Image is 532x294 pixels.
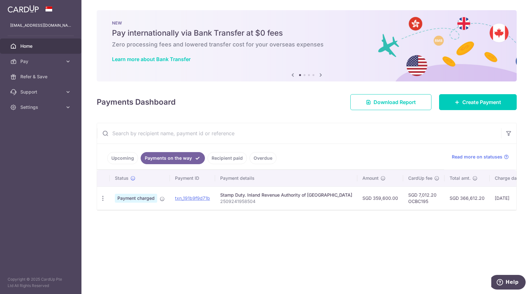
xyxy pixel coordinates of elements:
[408,175,432,181] span: CardUp fee
[97,123,501,143] input: Search by recipient name, payment id or reference
[249,152,276,164] a: Overdue
[357,186,403,210] td: SGD 359,600.00
[444,186,490,210] td: SGD 366,612.20
[450,175,471,181] span: Total amt.
[362,175,379,181] span: Amount
[20,104,62,110] span: Settings
[141,152,205,164] a: Payments on the way
[20,43,62,49] span: Home
[452,154,502,160] span: Read more on statuses
[112,56,191,62] a: Learn more about Bank Transfer
[220,192,352,198] div: Stamp Duty. Inland Revenue Authority of [GEOGRAPHIC_DATA]
[10,22,71,29] p: [EMAIL_ADDRESS][DOMAIN_NAME]
[112,41,501,48] h6: Zero processing fees and lowered transfer cost for your overseas expenses
[215,170,357,186] th: Payment details
[439,94,517,110] a: Create Payment
[97,10,517,81] img: Bank transfer banner
[20,89,62,95] span: Support
[8,5,39,13] img: CardUp
[170,170,215,186] th: Payment ID
[403,186,444,210] td: SGD 7,012.20 OCBC195
[207,152,247,164] a: Recipient paid
[20,58,62,65] span: Pay
[350,94,431,110] a: Download Report
[97,96,176,108] h4: Payments Dashboard
[20,73,62,80] span: Refer & Save
[495,175,521,181] span: Charge date
[115,175,129,181] span: Status
[115,194,157,203] span: Payment charged
[462,98,501,106] span: Create Payment
[107,152,138,164] a: Upcoming
[112,28,501,38] h5: Pay internationally via Bank Transfer at $0 fees
[175,195,210,201] a: txn_191b9f9d71b
[220,198,352,205] p: 2509241958504
[452,154,509,160] a: Read more on statuses
[491,275,526,291] iframe: Opens a widget where you can find more information
[374,98,416,106] span: Download Report
[112,20,501,25] p: NEW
